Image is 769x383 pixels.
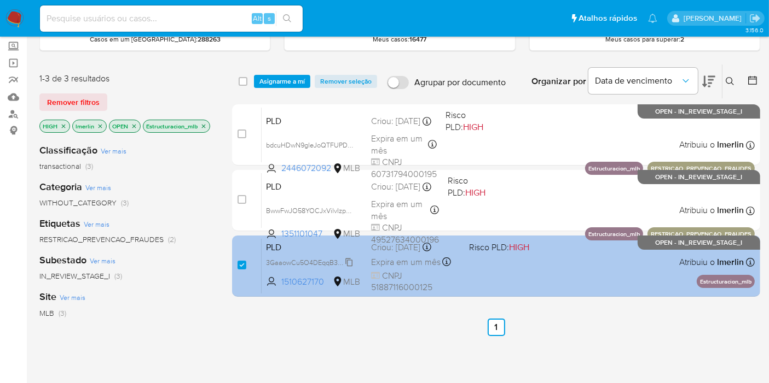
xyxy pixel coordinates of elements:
[745,26,764,34] span: 3.156.0
[268,13,271,23] span: s
[276,11,298,26] button: search-icon
[749,13,761,24] a: Sair
[579,13,637,24] span: Atalhos rápidos
[40,11,303,26] input: Pesquise usuários ou casos...
[684,13,745,23] p: leticia.merlin@mercadolivre.com
[253,13,262,23] span: Alt
[648,14,657,23] a: Notificações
